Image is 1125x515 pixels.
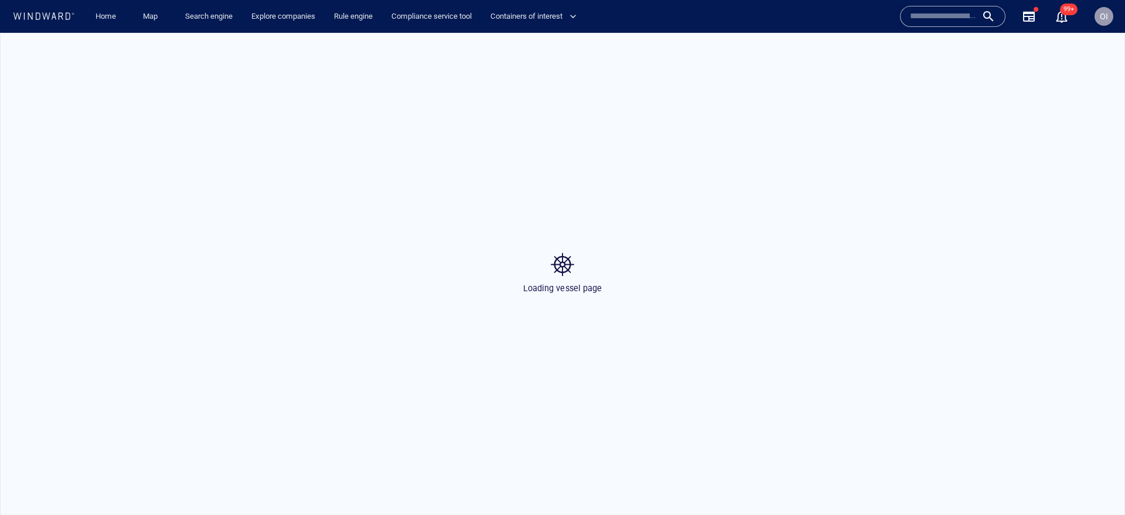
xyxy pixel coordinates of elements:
[1092,5,1116,28] button: OI
[87,6,124,27] button: Home
[1052,7,1071,26] a: 99+
[91,6,121,27] a: Home
[387,6,476,27] a: Compliance service tool
[1055,9,1069,23] div: Notification center
[1060,4,1078,15] span: 99+
[134,6,171,27] button: Map
[1100,12,1108,21] span: OI
[523,281,602,295] p: Loading vessel page
[138,6,166,27] a: Map
[247,6,320,27] a: Explore companies
[486,6,587,27] button: Containers of interest
[329,6,377,27] a: Rule engine
[180,6,237,27] a: Search engine
[490,10,577,23] span: Containers of interest
[1055,9,1069,23] button: 99+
